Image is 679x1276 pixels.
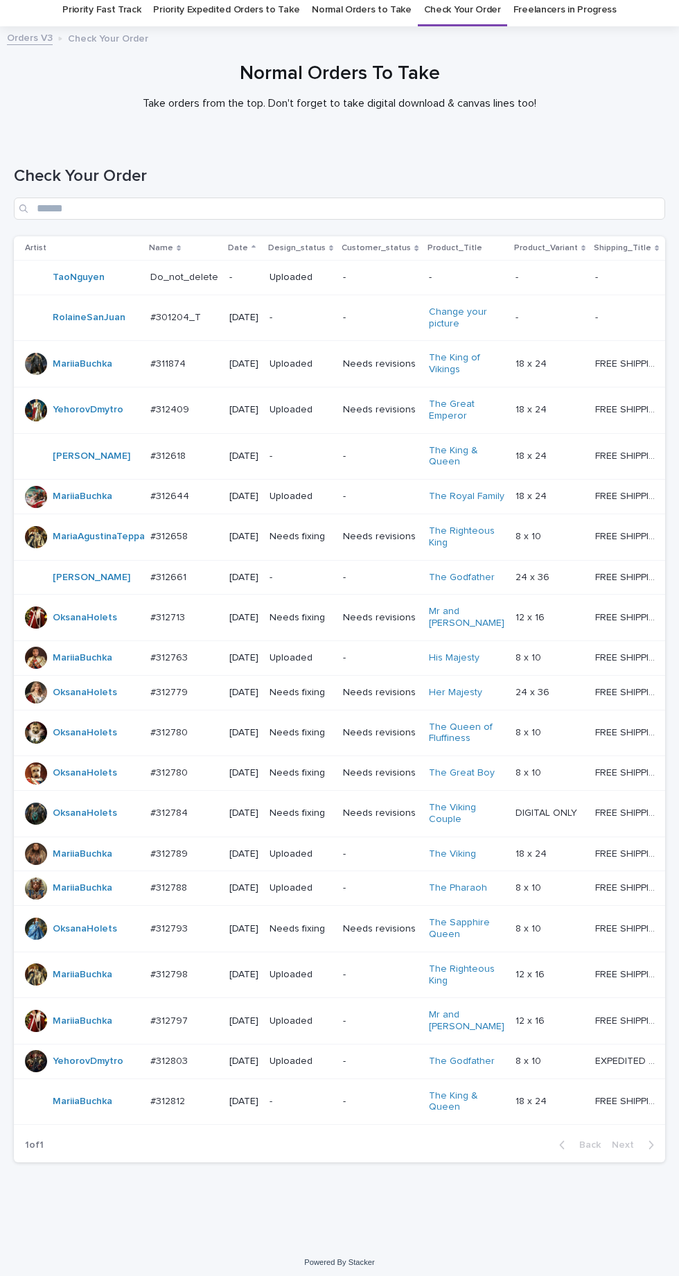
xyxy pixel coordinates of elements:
p: - [429,272,504,283]
p: - [343,848,417,860]
a: Mr and [PERSON_NAME] [429,1009,504,1033]
p: #312644 [150,488,192,502]
p: Needs revisions [343,687,417,699]
p: [DATE] [229,531,258,543]
a: OksanaHolets [53,727,117,739]
p: Needs fixing [270,687,332,699]
p: Uploaded [270,969,332,981]
p: Needs revisions [343,358,417,370]
p: Needs revisions [343,767,417,779]
p: FREE SHIPPING - preview in 1-2 business days, after your approval delivery will take 5-10 b.d. [595,488,662,502]
a: His Majesty [429,652,479,664]
a: The Viking Couple [429,802,504,825]
p: 12 x 16 [515,1013,547,1027]
p: - [343,491,417,502]
p: FREE SHIPPING - preview in 1-2 business days, after your approval delivery will take 5-10 b.d. [595,684,662,699]
p: Needs fixing [270,531,332,543]
a: MariiaBuchka [53,358,112,370]
p: - [343,1096,417,1108]
p: #312780 [150,764,191,779]
a: [PERSON_NAME] [53,451,130,462]
p: [DATE] [229,807,258,819]
p: - [270,1096,332,1108]
a: TaoNguyen [53,272,105,283]
p: 18 x 24 [515,401,549,416]
p: #312763 [150,649,191,664]
a: The Pharaoh [429,882,487,894]
p: - [229,272,258,283]
p: 18 x 24 [515,356,549,370]
p: #312797 [150,1013,191,1027]
a: OksanaHolets [53,767,117,779]
p: #312780 [150,724,191,739]
a: MariiaBuchka [53,491,112,502]
a: MariiaBuchka [53,848,112,860]
p: Uploaded [270,1056,332,1067]
a: RolaineSanJuan [53,312,125,324]
a: The Great Boy [429,767,495,779]
a: The Godfather [429,572,495,584]
p: - [270,572,332,584]
p: #312713 [150,609,188,624]
p: 18 x 24 [515,1093,549,1108]
p: Needs revisions [343,531,417,543]
p: [DATE] [229,1056,258,1067]
p: #312793 [150,920,191,935]
p: - [343,272,417,283]
p: FREE SHIPPING - preview in 1-2 business days, after your approval delivery will take 5-10 b.d. [595,1093,662,1108]
p: FREE SHIPPING - preview in 1-2 business days, after your approval delivery will take 5-10 b.d. [595,966,662,981]
p: Name [149,241,173,256]
p: FREE SHIPPING - preview in 1-2 business days, after your approval delivery will take 5-10 b.d. [595,880,662,894]
p: Uploaded [270,491,332,502]
p: 8 x 10 [515,880,544,894]
a: OksanaHolets [53,687,117,699]
p: [DATE] [229,848,258,860]
a: OksanaHolets [53,807,117,819]
a: The King & Queen [429,445,504,469]
p: 8 x 10 [515,528,544,543]
p: - [270,451,332,462]
p: 24 x 36 [515,569,552,584]
a: YehorovDmytro [53,404,123,416]
p: 8 x 10 [515,1053,544,1067]
p: 8 x 10 [515,764,544,779]
p: EXPEDITED SHIPPING - preview in 1 business day; delivery up to 5 business days after your approval. [595,1053,662,1067]
h1: Check Your Order [14,166,665,186]
a: OksanaHolets [53,612,117,624]
span: Back [571,1140,601,1150]
p: FREE SHIPPING - preview in 1-2 business days, after your approval delivery will take 5-10 b.d. [595,805,662,819]
p: FREE SHIPPING - preview in 1-2 business days, after your approval delivery will take 5-10 b.d. [595,920,662,935]
p: FREE SHIPPING - preview in 1-2 business days, after your approval delivery will take 5-10 b.d. [595,724,662,739]
a: YehorovDmytro [53,1056,123,1067]
a: The Sapphire Queen [429,917,504,941]
p: Uploaded [270,848,332,860]
a: The King & Queen [429,1090,504,1114]
p: [DATE] [229,572,258,584]
p: FREE SHIPPING - preview in 1-2 business days, after your approval delivery will take 5-10 b.d. [595,569,662,584]
p: Uploaded [270,652,332,664]
p: Needs revisions [343,807,417,819]
div: Search [14,198,665,220]
p: Uploaded [270,882,332,894]
p: Artist [25,241,46,256]
a: MariiaBuchka [53,652,112,664]
p: FREE SHIPPING - preview in 1-2 business days, after your approval delivery will take 5-10 b.d. [595,649,662,664]
p: 8 x 10 [515,920,544,935]
p: 18 x 24 [515,488,549,502]
p: [DATE] [229,882,258,894]
p: Needs fixing [270,923,332,935]
a: The Viking [429,848,476,860]
p: Shipping_Title [594,241,651,256]
a: MariaAgustinaTeppa [53,531,145,543]
p: [DATE] [229,404,258,416]
p: - [343,312,417,324]
p: 8 x 10 [515,724,544,739]
p: 24 x 36 [515,684,552,699]
p: - [270,312,332,324]
p: Needs revisions [343,404,417,416]
p: #312658 [150,528,191,543]
a: Her Majesty [429,687,482,699]
p: [DATE] [229,969,258,981]
p: #312812 [150,1093,188,1108]
p: FREE SHIPPING - preview in 1-2 business days, after your approval delivery will take 5-10 b.d. [595,846,662,860]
